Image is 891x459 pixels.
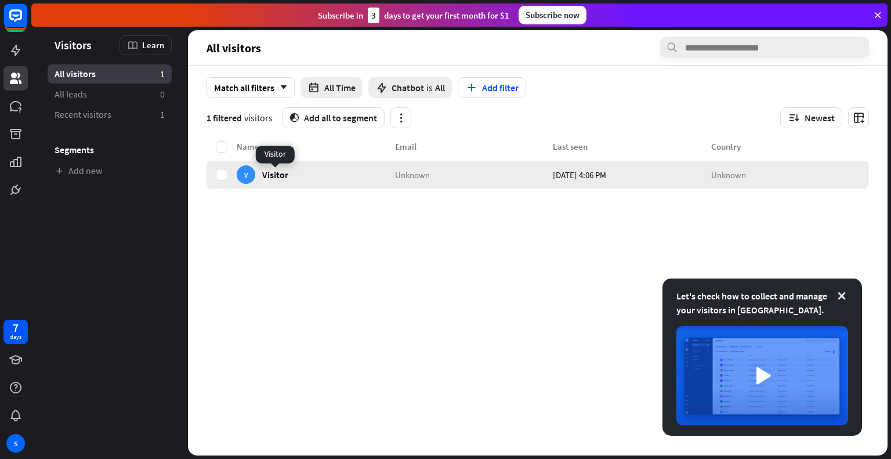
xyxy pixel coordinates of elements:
span: All [435,82,445,93]
span: Unknown [711,169,746,180]
div: Email [395,141,553,152]
button: segmentAdd all to segment [282,107,385,128]
div: Subscribe in days to get your first month for $1 [318,8,509,23]
div: 7 [13,323,19,333]
h3: Segments [48,144,172,156]
i: segment [289,113,299,122]
i: arrow_down [274,84,287,91]
span: Visitor [262,169,288,180]
span: Learn [142,39,164,50]
div: Last seen [553,141,711,152]
a: Add new [48,161,172,180]
span: All visitors [55,68,96,80]
div: days [10,333,21,341]
span: visitors [244,112,273,124]
aside: 1 [160,109,165,121]
button: Newest [780,107,842,128]
div: V [237,165,255,184]
span: [DATE] 4:06 PM [553,169,606,180]
span: is [426,82,433,93]
a: All leads 0 [48,85,172,104]
span: All visitors [207,41,261,55]
div: Let's check how to collect and manage your visitors in [GEOGRAPHIC_DATA]. [676,289,848,317]
span: Unknown [395,169,430,180]
span: 1 filtered [207,112,242,124]
a: Recent visitors 1 [48,105,172,124]
aside: 1 [160,68,165,80]
span: All leads [55,88,87,100]
div: Country [711,141,870,152]
span: Recent visitors [55,109,111,121]
div: Subscribe now [519,6,586,24]
img: image [676,326,848,425]
div: 3 [368,8,379,23]
div: S [6,434,25,453]
span: Visitors [55,38,92,52]
span: Chatbot [392,82,424,93]
button: All Time [300,77,363,98]
aside: 0 [160,88,165,100]
div: Name [237,141,395,152]
a: 7 days [3,320,28,344]
div: Match all filters [207,77,295,98]
button: Add filter [458,77,526,98]
button: Open LiveChat chat widget [9,5,44,39]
